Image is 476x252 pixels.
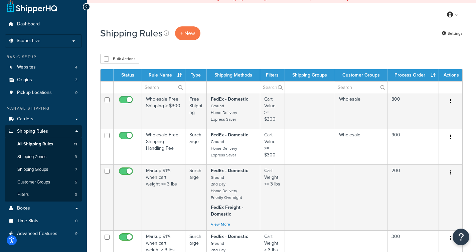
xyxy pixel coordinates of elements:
[75,167,77,172] span: 7
[5,113,82,125] a: Carriers
[75,231,77,237] span: 9
[114,69,142,81] th: Status
[5,138,82,150] a: All Shipping Rules 11
[17,154,46,160] span: Shipping Zones
[17,141,53,147] span: All Shipping Rules
[75,179,77,185] span: 5
[17,77,32,83] span: Origins
[17,129,48,134] span: Shipping Rules
[17,231,57,237] span: Advanced Features
[335,129,387,164] td: Wholesale
[185,93,207,129] td: Free Shipping
[211,221,230,227] a: View More
[335,93,387,129] td: Wholesale
[142,93,185,129] td: Wholesale Free Shipping > $300
[17,65,36,70] span: Websites
[17,167,48,172] span: Shipping Groups
[211,139,237,158] small: Ground Home Delivery Express Saver
[75,218,77,224] span: 0
[5,151,82,163] a: Shipping Zones 3
[5,188,82,201] a: Filters 3
[75,192,77,198] span: 3
[335,69,387,81] th: Customer Groups
[442,29,463,38] a: Settings
[439,69,462,81] th: Actions
[211,233,248,240] strong: FedEx - Domestic
[17,192,29,198] span: Filters
[142,82,185,93] input: Search
[17,179,50,185] span: Customer Groups
[207,69,260,81] th: Shipping Methods
[17,116,33,122] span: Carriers
[260,129,285,164] td: Cart Value >= $300
[100,27,163,40] h1: Shipping Rules
[211,131,248,138] strong: FedEx - Domestic
[260,69,285,81] th: Filters
[5,202,82,215] a: Boxes
[185,164,207,230] td: Surcharge
[5,61,82,74] a: Websites 4
[142,164,185,230] td: Markup 91% when cart weight <= 3 lbs
[211,204,243,218] strong: FedEx Freight - Domestic
[5,74,82,86] li: Origins
[260,93,285,129] td: Cart Value >= $300
[5,125,82,138] a: Shipping Rules
[142,129,185,164] td: Wholesale Free Shipping Handling Fee
[5,106,82,111] div: Manage Shipping
[75,154,77,160] span: 3
[5,138,82,150] li: All Shipping Rules
[211,167,248,174] strong: FedEx - Domestic
[5,215,82,227] a: Time Slots 0
[285,69,335,81] th: Shipping Groups
[17,218,38,224] span: Time Slots
[175,26,200,40] p: + New
[387,93,439,129] td: 800
[5,61,82,74] li: Websites
[387,129,439,164] td: 900
[17,38,40,44] span: Scope: Live
[260,164,285,230] td: Cart Weight <= 3 lbs
[211,103,237,122] small: Ground Home Delivery Express Saver
[17,206,30,211] span: Boxes
[260,82,285,93] input: Search
[5,228,82,240] a: Advanced Features 9
[5,188,82,201] li: Filters
[335,82,387,93] input: Search
[5,18,82,30] a: Dashboard
[211,174,242,201] small: Ground 2nd Day Home Delivery Priority Overnight
[5,87,82,99] a: Pickup Locations 0
[5,228,82,240] li: Advanced Features
[5,87,82,99] li: Pickup Locations
[142,69,185,81] th: Rule Name : activate to sort column ascending
[5,176,82,188] a: Customer Groups 5
[17,90,52,96] span: Pickup Locations
[5,125,82,202] li: Shipping Rules
[5,215,82,227] li: Time Slots
[185,69,207,81] th: Type
[211,96,248,103] strong: FedEx - Domestic
[387,164,439,230] td: 200
[100,54,139,64] button: Bulk Actions
[75,77,77,83] span: 3
[453,229,469,245] button: Open Resource Center
[185,129,207,164] td: Surcharge
[5,151,82,163] li: Shipping Zones
[75,65,77,70] span: 4
[75,90,77,96] span: 0
[5,74,82,86] a: Origins 3
[5,54,82,60] div: Basic Setup
[5,163,82,176] li: Shipping Groups
[5,163,82,176] a: Shipping Groups 7
[387,69,439,81] th: Process Order : activate to sort column ascending
[17,21,40,27] span: Dashboard
[5,176,82,188] li: Customer Groups
[74,141,77,147] span: 11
